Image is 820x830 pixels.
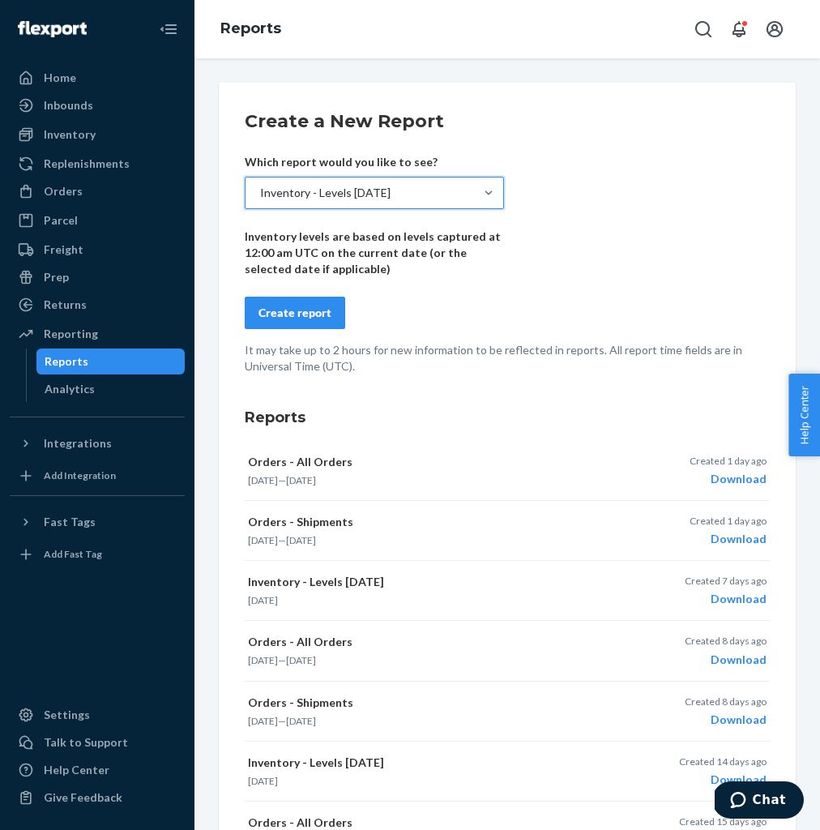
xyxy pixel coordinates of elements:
div: Integrations [44,435,112,451]
p: — [248,653,590,667]
div: Talk to Support [44,734,128,751]
p: Which report would you like to see? [245,154,504,170]
p: — [248,473,590,487]
div: Inventory [44,126,96,143]
a: Inventory [10,122,185,148]
a: Add Fast Tag [10,541,185,567]
p: — [248,714,590,728]
a: Replenishments [10,151,185,177]
button: Fast Tags [10,509,185,535]
div: Create report [258,305,331,321]
time: [DATE] [248,534,278,546]
a: Home [10,65,185,91]
button: Orders - All Orders[DATE]—[DATE]Created 1 day agoDownload [245,441,770,501]
p: Inventory - Levels [DATE] [248,755,590,771]
p: Inventory levels are based on levels captured at 12:00 am UTC on the current date (or the selecte... [245,229,504,277]
button: Inventory - Levels [DATE][DATE]Created 7 days agoDownload [245,561,770,621]
p: Created 7 days ago [685,574,767,588]
div: Fast Tags [44,514,96,530]
div: Settings [44,707,90,723]
div: Analytics [45,381,95,397]
p: Orders - All Orders [248,454,590,470]
button: Orders - Shipments[DATE]—[DATE]Created 8 days agoDownload [245,682,770,742]
button: Talk to Support [10,729,185,755]
button: Orders - All Orders[DATE]—[DATE]Created 8 days agoDownload [245,621,770,681]
a: Add Integration [10,463,185,489]
a: Inbounds [10,92,185,118]
div: Help Center [44,762,109,778]
a: Reports [220,19,281,37]
a: Returns [10,292,185,318]
img: Flexport logo [18,21,87,37]
div: Parcel [44,212,78,229]
div: Returns [44,297,87,313]
div: Add Fast Tag [44,547,102,561]
a: Freight [10,237,185,263]
p: Created 15 days ago [679,815,767,828]
button: Open Search Box [687,13,720,45]
h3: Reports [245,407,770,428]
p: Orders - Shipments [248,695,590,711]
p: Created 14 days ago [679,755,767,768]
div: Download [685,591,767,607]
iframe: Abre un widget desde donde se puede chatear con uno de los agentes [715,781,804,822]
h2: Create a New Report [245,109,770,135]
a: Settings [10,702,185,728]
div: Freight [44,242,83,258]
button: Open account menu [758,13,791,45]
p: Inventory - Levels [DATE] [248,574,590,590]
button: Open notifications [723,13,755,45]
div: Add Integration [44,468,116,482]
button: Help Center [788,374,820,456]
p: Orders - Shipments [248,514,590,530]
div: Download [690,531,767,547]
time: [DATE] [286,654,316,666]
a: Orders [10,178,185,204]
div: Orders [44,183,83,199]
button: Close Navigation [152,13,185,45]
time: [DATE] [248,594,278,606]
button: Inventory - Levels [DATE][DATE]Created 14 days agoDownload [245,742,770,802]
time: [DATE] [248,715,278,727]
p: Created 8 days ago [685,695,767,708]
a: Parcel [10,207,185,233]
div: Replenishments [44,156,130,172]
a: Help Center [10,757,185,783]
button: Orders - Shipments[DATE]—[DATE]Created 1 day agoDownload [245,501,770,561]
a: Prep [10,264,185,290]
time: [DATE] [248,474,278,486]
button: Integrations [10,430,185,456]
time: [DATE] [286,474,316,486]
p: Created 8 days ago [685,634,767,648]
button: Create report [245,297,345,329]
a: Reports [36,349,186,374]
div: Give Feedback [44,789,122,806]
div: Download [679,772,767,788]
a: Reporting [10,321,185,347]
div: Reports [45,353,88,370]
p: It may take up to 2 hours for new information to be reflected in reports. All report time fields ... [245,342,770,374]
div: Prep [44,269,69,285]
time: [DATE] [286,534,316,546]
p: Created 1 day ago [690,514,767,528]
ol: breadcrumbs [207,6,294,53]
div: Home [44,70,76,86]
div: Inbounds [44,97,93,113]
p: Orders - All Orders [248,634,590,650]
div: Inventory - Levels [DATE] [260,185,391,201]
div: Download [685,712,767,728]
p: Created 1 day ago [690,454,767,468]
button: Give Feedback [10,785,185,811]
p: — [248,533,590,547]
div: Download [690,471,767,487]
time: [DATE] [286,715,316,727]
a: Analytics [36,376,186,402]
div: Download [685,652,767,668]
time: [DATE] [248,654,278,666]
div: Reporting [44,326,98,342]
time: [DATE] [248,775,278,787]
